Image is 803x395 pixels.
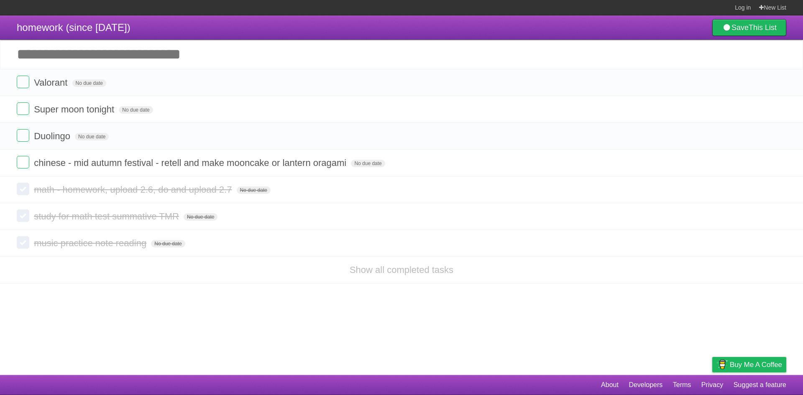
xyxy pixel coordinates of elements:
a: Privacy [701,377,723,393]
span: No due date [237,186,271,194]
span: study for math test summative TMR [34,211,181,222]
label: Done [17,183,29,195]
label: Done [17,129,29,142]
a: Show all completed tasks [350,265,453,275]
label: Done [17,209,29,222]
span: No due date [119,106,153,114]
a: Terms [673,377,691,393]
span: chinese - mid autumn festival - retell and make mooncake or lantern oragami [34,158,348,168]
a: SaveThis List [712,19,786,36]
span: Super moon tonight [34,104,116,115]
span: No due date [151,240,185,247]
label: Done [17,102,29,115]
label: Done [17,76,29,88]
b: This List [749,23,777,32]
span: homework (since [DATE]) [17,22,130,33]
label: Done [17,156,29,168]
span: Buy me a coffee [730,357,782,372]
span: No due date [75,133,109,140]
img: Buy me a coffee [716,357,728,372]
span: No due date [72,79,106,87]
a: About [601,377,619,393]
span: No due date [184,213,217,221]
a: Developers [629,377,662,393]
span: Duolingo [34,131,72,141]
label: Done [17,236,29,249]
span: Valorant [34,77,69,88]
span: math - homework, upload 2.6, do and upload 2.7 [34,184,234,195]
a: Suggest a feature [734,377,786,393]
span: music practice note reading [34,238,148,248]
span: No due date [351,160,385,167]
a: Buy me a coffee [712,357,786,372]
